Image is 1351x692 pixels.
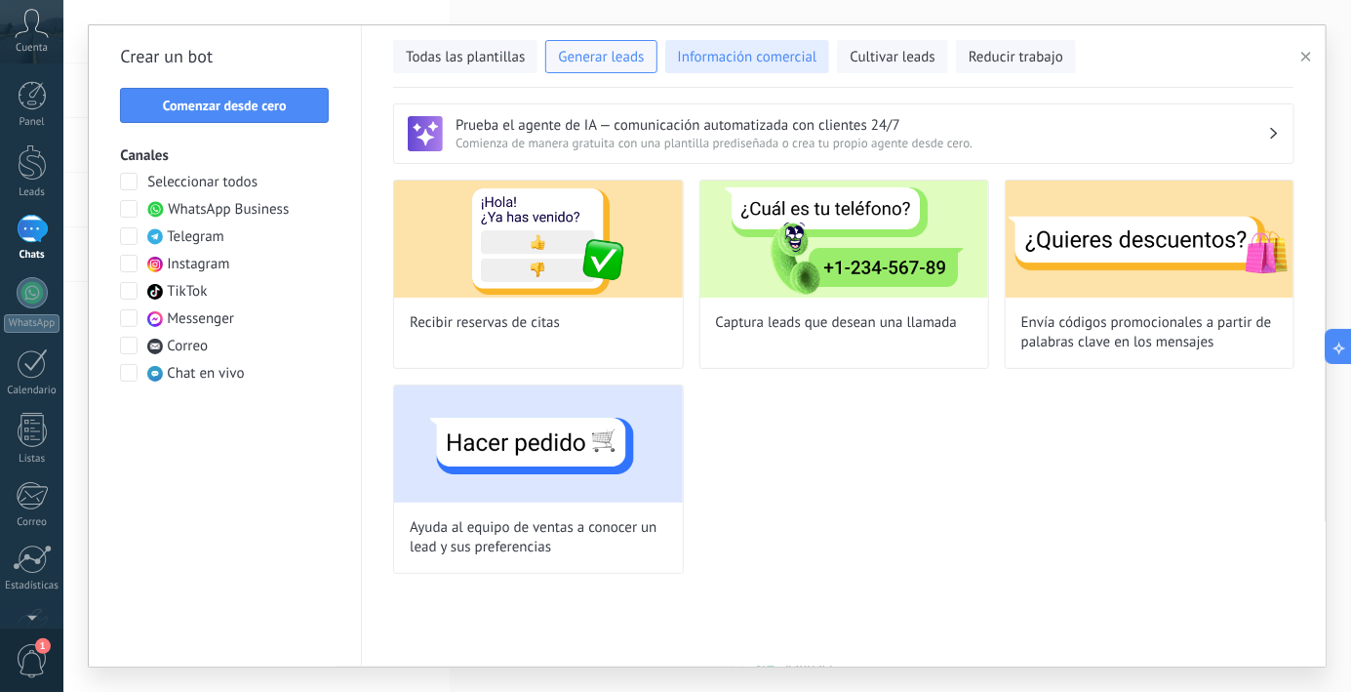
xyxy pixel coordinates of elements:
span: Telegram [167,227,224,247]
span: Reducir trabajo [969,48,1063,67]
span: Envía códigos promocionales a partir de palabras clave en los mensajes [1021,313,1278,352]
span: Seleccionar todos [147,173,258,192]
img: Captura leads que desean una llamada [700,181,988,298]
span: WhatsApp Business [168,200,289,220]
div: WhatsApp [4,314,60,333]
span: Messenger [167,309,234,329]
span: Comenzar desde cero [163,99,287,112]
span: Todas las plantillas [406,48,525,67]
div: Calendario [4,385,60,397]
span: Información comercial [678,48,817,67]
button: Cultivar leads [837,40,947,73]
img: Ayuda al equipo de ventas a conocer un lead y sus preferencias [394,386,682,503]
span: Cuenta [16,42,48,55]
h2: Crear un bot [120,41,330,72]
button: Comenzar desde cero [120,88,329,123]
button: Reducir trabajo [956,40,1076,73]
div: Panel [4,116,60,129]
span: Chat en vivo [167,364,244,384]
h3: Canales [120,146,330,165]
div: Correo [4,516,60,529]
span: Cultivar leads [850,48,934,67]
h3: Prueba el agente de IA — comunicación automatizada con clientes 24/7 [456,116,1268,135]
span: Correo [167,337,208,356]
span: TikTok [167,282,207,302]
span: Captura leads que desean una llamada [716,313,958,333]
div: Estadísticas [4,580,60,592]
img: Recibir reservas de citas [394,181,682,298]
img: Envía códigos promocionales a partir de palabras clave en los mensajes [1006,181,1293,298]
span: Recibir reservas de citas [410,313,560,333]
div: Listas [4,453,60,466]
button: Información comercial [665,40,830,73]
div: Chats [4,249,60,262]
span: Generar leads [558,48,644,67]
span: Instagram [167,255,229,274]
div: Leads [4,186,60,199]
span: Comienza de manera gratuita con una plantilla prediseñada o crea tu propio agente desde cero. [456,135,1268,151]
button: Todas las plantillas [393,40,537,73]
span: 1 [35,638,51,654]
button: Generar leads [545,40,656,73]
span: Ayuda al equipo de ventas a conocer un lead y sus preferencias [410,518,666,557]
